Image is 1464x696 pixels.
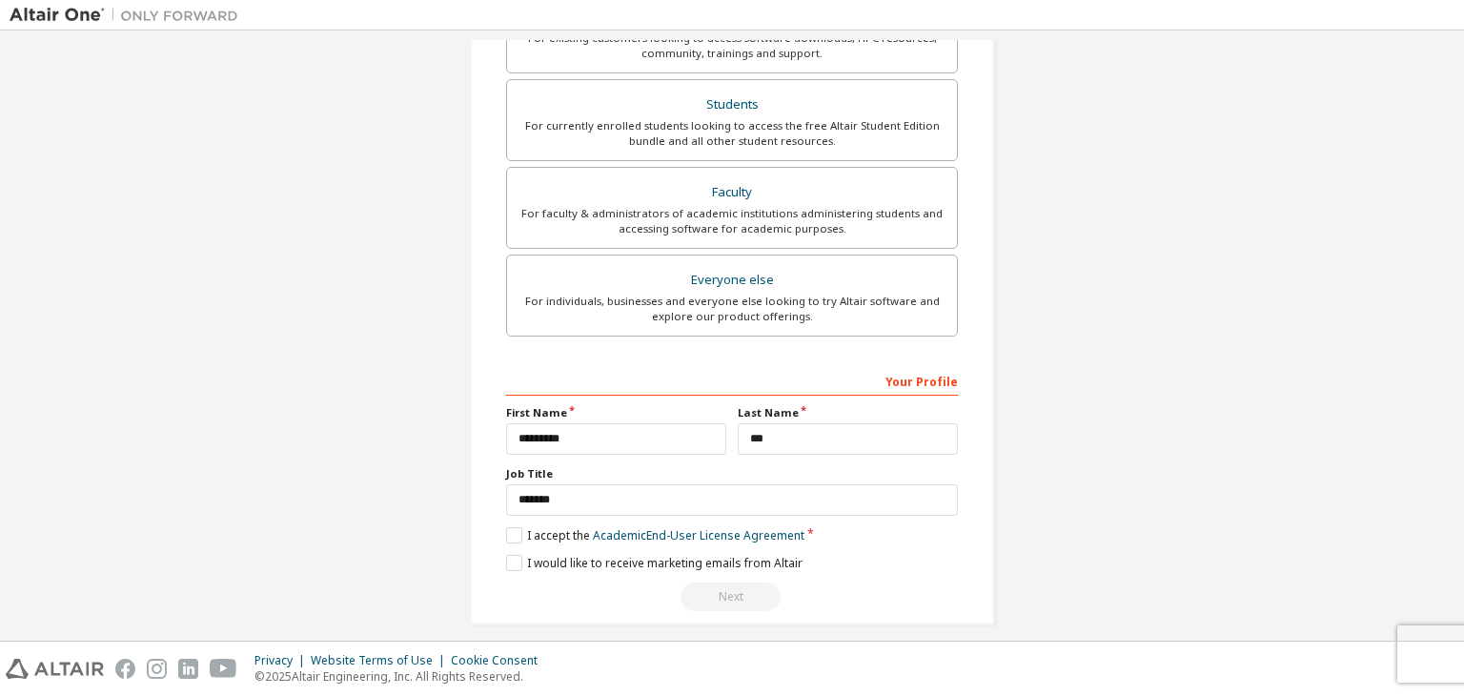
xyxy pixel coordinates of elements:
label: I accept the [506,527,804,543]
img: instagram.svg [147,659,167,679]
img: facebook.svg [115,659,135,679]
img: altair_logo.svg [6,659,104,679]
div: Faculty [518,179,945,206]
div: Students [518,92,945,118]
img: linkedin.svg [178,659,198,679]
label: Last Name [738,405,958,420]
p: © 2025 Altair Engineering, Inc. All Rights Reserved. [254,668,549,685]
label: Job Title [506,466,958,481]
div: Website Terms of Use [311,653,451,668]
div: Cookie Consent [451,653,549,668]
div: For individuals, businesses and everyone else looking to try Altair software and explore our prod... [518,294,945,324]
div: Your Profile [506,365,958,396]
a: Academic End-User License Agreement [593,527,804,543]
div: For currently enrolled students looking to access the free Altair Student Edition bundle and all ... [518,118,945,149]
div: Read and acccept EULA to continue [506,583,958,611]
label: First Name [506,405,726,420]
div: For existing customers looking to access software downloads, HPC resources, community, trainings ... [518,31,945,61]
div: For faculty & administrators of academic institutions administering students and accessing softwa... [518,206,945,236]
img: youtube.svg [210,659,237,679]
img: Altair One [10,6,248,25]
div: Everyone else [518,267,945,294]
label: I would like to receive marketing emails from Altair [506,555,803,571]
div: Privacy [254,653,311,668]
